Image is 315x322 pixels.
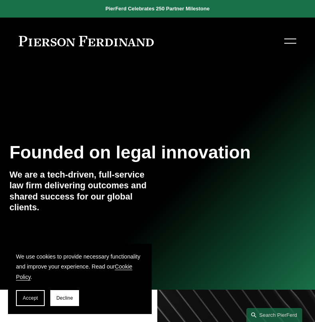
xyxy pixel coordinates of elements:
span: Decline [56,295,73,301]
span: Accept [23,295,38,301]
button: Decline [50,290,79,306]
p: We use cookies to provide necessary functionality and improve your experience. Read our . [16,252,144,282]
h1: Founded on legal innovation [10,142,256,163]
button: Accept [16,290,45,306]
section: Cookie banner [8,244,152,314]
h4: We are a tech-driven, full-service law firm delivering outcomes and shared success for our global... [10,169,158,213]
a: Cookie Policy [16,263,132,280]
a: Search this site [246,308,302,322]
